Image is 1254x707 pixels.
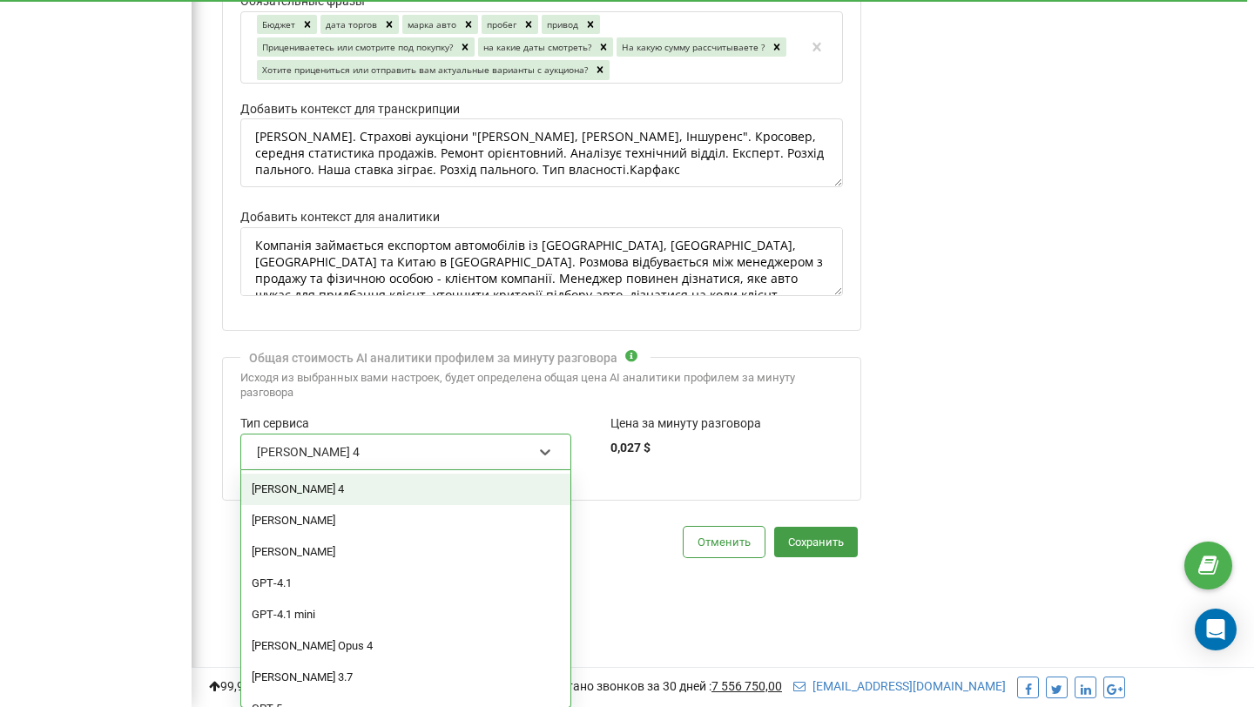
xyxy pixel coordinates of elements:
[249,349,617,367] div: Общая стоимость AI аналитики профилем за минуту разговора
[402,15,459,34] div: марка авто
[257,37,455,57] div: Прицениваетесь или смотрите под покупку?
[257,15,298,34] div: Бюджет
[240,371,843,401] div: Исходя из выбранных вами настроек, будет определена общая цена AI аналитики профилем за минуту ра...
[241,505,570,536] div: [PERSON_NAME]
[241,662,570,693] div: [PERSON_NAME] 3.7
[1195,609,1237,650] div: Open Intercom Messenger
[711,679,782,693] u: 7 556 750,00
[320,15,380,34] div: дата торгов
[241,630,570,662] div: [PERSON_NAME] Opus 4
[478,37,594,57] div: на какие даты смотреть?
[240,208,843,227] label: Добавить контекст для аналитики
[482,15,519,34] div: пробег
[241,474,570,505] div: [PERSON_NAME] 4
[240,227,843,296] textarea: Компанія займається експортом автомобілів із [GEOGRAPHIC_DATA], [GEOGRAPHIC_DATA], [GEOGRAPHIC_DA...
[209,679,266,693] span: 99,989%
[257,60,590,79] div: Хотите прицениться или отправить вам актуальные варианты с аукциона?
[240,100,843,119] label: Добавить контекст для транскрипции
[240,414,571,434] label: Тип сервиса
[241,536,570,568] div: [PERSON_NAME]
[542,15,581,34] div: привод
[523,679,782,693] span: Обработано звонков за 30 дней :
[617,37,767,57] div: На какую сумму рассчитываете ?
[241,599,570,630] div: GPT‑4.1 mini
[793,679,1006,693] a: [EMAIL_ADDRESS][DOMAIN_NAME]
[241,568,570,599] div: GPT‑4.1
[610,414,761,434] label: Цена за минуту разговора
[610,441,761,455] div: 0,027 $
[240,118,843,187] textarea: [PERSON_NAME]. Страхові аукціони "[PERSON_NAME], [PERSON_NAME], Іншуренс". Кросовер, середня стат...
[684,527,765,557] button: Отменить
[774,527,858,557] button: Сохранить
[257,444,360,460] div: [PERSON_NAME] 4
